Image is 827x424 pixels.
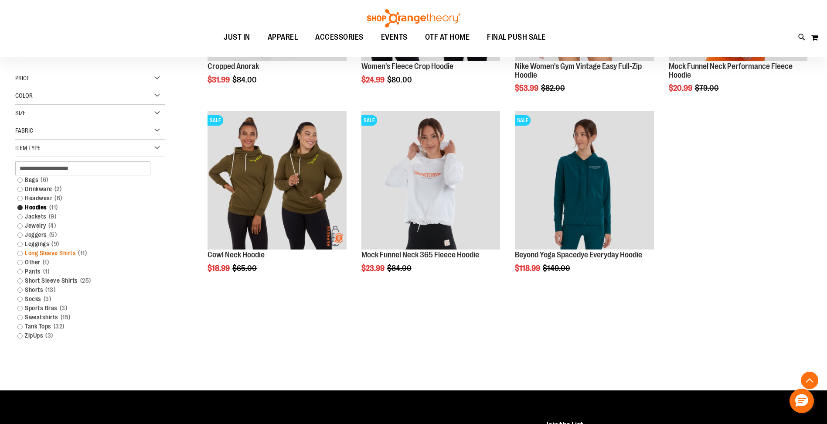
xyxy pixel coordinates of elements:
span: 1 [41,258,51,267]
span: $53.99 [515,84,540,92]
span: Price [15,75,30,82]
span: $149.00 [543,264,572,273]
span: ACCESSORIES [315,27,364,47]
a: Hoodies11 [13,203,157,212]
a: Women's Fleece Crop Hoodie [361,62,453,71]
a: Drinkware2 [13,185,157,194]
span: SALE [361,115,377,126]
a: Jackets9 [13,212,157,221]
span: $82.00 [541,84,566,92]
a: Headwear6 [13,194,157,203]
span: 6 [38,175,51,185]
a: Pants1 [13,267,157,276]
a: OTF AT HOME [416,27,479,48]
span: Size [15,109,26,116]
span: 11 [76,249,89,258]
a: Cropped Anorak [208,62,259,71]
span: 1 [41,267,52,276]
button: Hello, have a question? Let’s chat. [790,389,814,413]
div: product [203,106,351,295]
span: $84.00 [232,75,258,84]
a: JUST IN [215,27,259,48]
span: 2 [52,185,64,194]
a: Mock Funnel Neck Performance Fleece Hoodie [669,62,793,79]
a: Product image for Mock Funnel Neck 365 Fleece HoodieSALESALE [361,111,500,251]
a: ZipUps3 [13,331,157,340]
span: JUST IN [224,27,250,47]
span: 11 [47,203,60,212]
a: ACCESSORIES [306,27,372,48]
img: Product image for Beyond Yoga Spacedye Everyday Hoodie [515,111,653,250]
a: Beyond Yoga Spacedye Everyday Hoodie [515,250,642,259]
span: 9 [49,239,61,249]
img: Product image for Cowl Neck Hoodie [208,111,346,250]
span: 6 [52,194,65,203]
img: Shop Orangetheory [366,9,462,27]
a: Socks3 [13,294,157,304]
span: $79.00 [695,84,720,92]
div: product [357,106,504,295]
span: 9 [47,212,59,221]
span: 3 [43,331,55,340]
span: $65.00 [232,264,258,273]
a: Long Sleeve Shirts11 [13,249,157,258]
a: Sports Bras3 [13,304,157,313]
a: Leggings9 [13,239,157,249]
span: APPAREL [268,27,298,47]
a: Other1 [13,258,157,267]
span: $23.99 [361,264,386,273]
span: EVENTS [381,27,408,47]
a: Product image for Beyond Yoga Spacedye Everyday HoodieSALESALE [515,111,653,251]
img: Product image for Mock Funnel Neck 365 Fleece Hoodie [361,111,500,250]
span: $80.00 [387,75,413,84]
span: 32 [51,322,67,331]
span: 3 [58,304,70,313]
a: Shorts13 [13,285,157,294]
span: Item Type [15,144,41,151]
span: SALE [208,115,223,126]
a: Joggers5 [13,230,157,239]
button: Back To Top [801,372,818,389]
span: Color [15,92,33,99]
div: product [510,106,658,295]
span: Fabric [15,127,33,134]
a: APPAREL [259,27,307,48]
span: 25 [78,276,93,285]
span: $24.99 [361,75,386,84]
span: $84.00 [387,264,413,273]
span: 5 [47,230,59,239]
a: Sweatshirts15 [13,313,157,322]
span: 3 [41,294,54,304]
span: OTF AT HOME [425,27,470,47]
span: $118.99 [515,264,541,273]
a: Bags6 [13,175,157,185]
span: $20.99 [669,84,694,92]
a: Cowl Neck Hoodie [208,250,265,259]
span: 15 [58,313,73,322]
a: Product image for Cowl Neck HoodieSALESALE [208,111,346,251]
a: EVENTS [372,27,416,48]
span: 4 [46,221,58,230]
span: SALE [515,115,531,126]
span: $18.99 [208,264,231,273]
a: Jewelry4 [13,221,157,230]
span: 13 [43,285,58,294]
a: FINAL PUSH SALE [478,27,555,47]
a: Mock Funnel Neck 365 Fleece Hoodie [361,250,479,259]
a: Tank Tops32 [13,322,157,331]
a: Short Sleeve Shirts25 [13,276,157,285]
span: $31.99 [208,75,231,84]
span: FINAL PUSH SALE [487,27,546,47]
a: Nike Women's Gym Vintage Easy Full-Zip Hoodie [515,62,642,79]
